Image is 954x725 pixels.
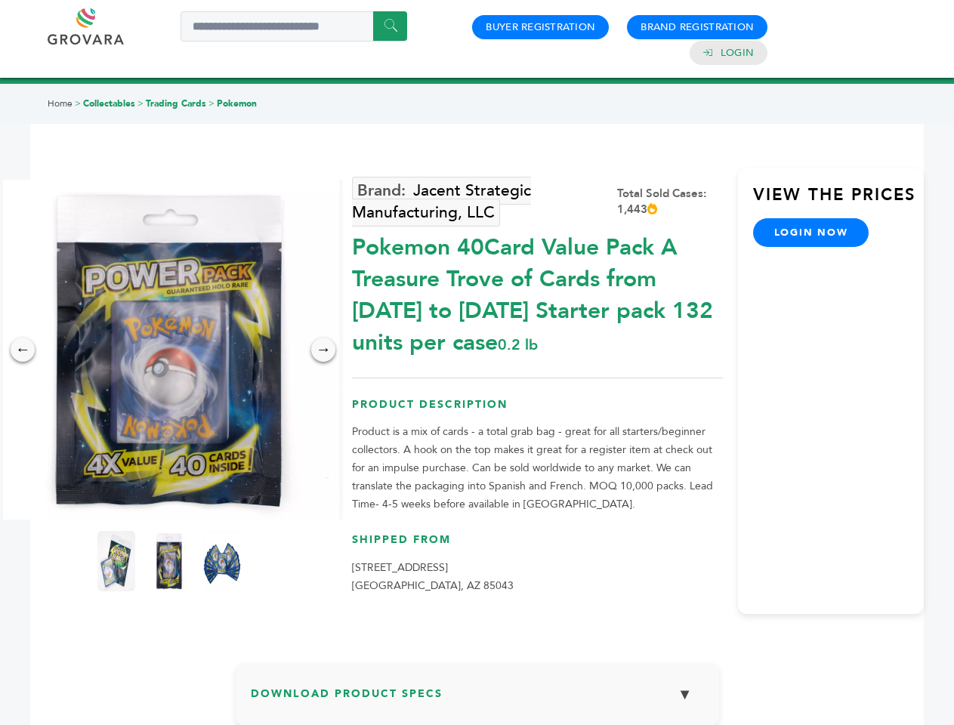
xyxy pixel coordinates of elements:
p: Product is a mix of cards - a total grab bag - great for all starters/beginner collectors. A hook... [352,423,723,514]
div: → [311,338,335,362]
span: > [75,97,81,110]
h3: Download Product Specs [251,678,704,722]
a: Pokemon [217,97,257,110]
input: Search a product or brand... [181,11,407,42]
a: login now [753,218,869,247]
a: Jacent Strategic Manufacturing, LLC [352,177,531,227]
a: Collectables [83,97,135,110]
img: Pokemon 40-Card Value Pack – A Treasure Trove of Cards from 1996 to 2024 - Starter pack! 132 unit... [203,531,241,591]
a: Login [721,46,754,60]
button: ▼ [666,678,704,711]
div: ← [11,338,35,362]
p: [STREET_ADDRESS] [GEOGRAPHIC_DATA], AZ 85043 [352,559,723,595]
div: Pokemon 40Card Value Pack A Treasure Trove of Cards from [DATE] to [DATE] Starter pack 132 units ... [352,224,723,359]
div: Total Sold Cases: 1,443 [617,186,723,217]
span: > [208,97,215,110]
a: Brand Registration [641,20,754,34]
span: 0.2 lb [498,335,538,355]
a: Buyer Registration [486,20,595,34]
span: > [137,97,144,110]
h3: View the Prices [753,184,924,218]
img: Pokemon 40-Card Value Pack – A Treasure Trove of Cards from 1996 to 2024 - Starter pack! 132 unit... [97,531,135,591]
h3: Product Description [352,397,723,424]
h3: Shipped From [352,532,723,559]
a: Trading Cards [146,97,206,110]
a: Home [48,97,73,110]
img: Pokemon 40-Card Value Pack – A Treasure Trove of Cards from 1996 to 2024 - Starter pack! 132 unit... [150,531,188,591]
